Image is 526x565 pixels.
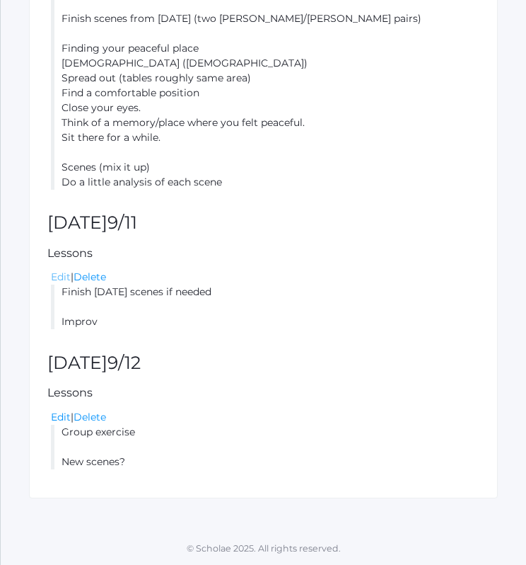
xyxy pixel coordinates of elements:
[47,213,479,233] h2: [DATE]
[51,285,479,329] li: Finish [DATE] scenes if needed Improv
[51,410,479,425] div: |
[74,411,106,423] a: Delete
[51,270,479,285] div: |
[51,425,479,469] li: Group exercise New scenes?
[51,411,71,423] a: Edit
[47,247,479,260] h5: Lessons
[47,387,479,399] h5: Lessons
[1,542,526,556] p: © Scholae 2025. All rights reserved.
[107,212,137,233] span: 9/11
[74,270,106,283] a: Delete
[47,353,479,373] h2: [DATE]
[107,352,141,373] span: 9/12
[51,270,71,283] a: Edit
